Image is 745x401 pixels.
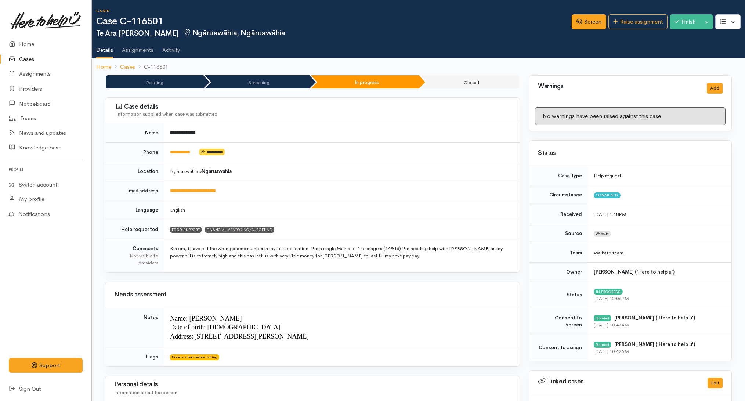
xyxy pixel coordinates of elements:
td: Status [529,282,588,308]
a: Screen [572,14,606,29]
div: [DATE] 10:42AM [594,321,723,329]
div: [DATE] 12:06PM [594,295,723,302]
td: Help request [588,166,731,185]
h3: Linked cases [538,378,699,385]
h6: Cases [96,9,572,13]
td: Name [105,123,164,142]
span: Address: [STREET_ADDRESS][PERSON_NAME] [170,333,309,340]
nav: breadcrumb [92,58,745,76]
h3: Warnings [538,83,698,90]
h1: Case C-116501 [96,16,572,27]
span: In progress [594,289,623,295]
td: Consent to assign [529,335,588,361]
a: Cases [120,63,135,71]
td: Owner [529,263,588,282]
span: Information about the person [114,389,177,395]
a: Home [96,63,111,71]
span: FOOD SUPPORT [170,227,202,232]
span: Name: [PERSON_NAME] [170,315,242,322]
span: Date of birth: [DEMOGRAPHIC_DATA] [170,324,281,331]
time: [DATE] 1:18PM [594,211,626,217]
div: Granted [594,342,611,347]
td: Circumstance [529,185,588,205]
h6: Profile [9,165,83,174]
td: Help requested [105,220,164,239]
td: Consent to screen [529,308,588,335]
li: Pending [106,75,203,88]
b: [PERSON_NAME] ('Here to help u') [594,269,675,275]
div: Not visible to providers [114,252,158,267]
span: Community [594,192,621,198]
td: Comments [105,239,164,272]
td: English [164,201,520,220]
a: Raise assignment [608,14,668,29]
a: Assignments [122,37,153,58]
td: Source [529,224,588,243]
button: Support [9,358,83,373]
td: Notes [105,308,164,347]
h2: Te Ara [PERSON_NAME] [96,29,572,37]
td: Kia ora, I have put the wrong phone number in my 1st application. I'm a single Mama of 2 teenager... [164,239,520,272]
span: Waikato team [594,250,623,256]
div: Information supplied when case was submitted [116,111,511,118]
td: Case Type [529,166,588,185]
b: [PERSON_NAME] ('Here to help u') [614,341,695,347]
li: C-116501 [135,63,168,71]
td: Language [105,201,164,220]
li: Closed [420,75,520,88]
div: Granted [594,315,611,321]
span: Website [594,231,611,237]
li: Screening [205,75,310,88]
div: No warnings have been raised against this case [535,107,726,125]
button: Finish [670,14,701,29]
h3: Case details [116,103,511,111]
li: In progress [311,75,419,88]
b: Ngāruawāhia [202,168,232,174]
a: Activity [162,37,180,58]
td: Received [529,205,588,224]
b: [PERSON_NAME] ('Here to help u') [614,315,695,321]
h3: Needs assessment [114,291,511,298]
div: [DATE] 10:42AM [594,348,723,355]
button: Edit [708,378,723,389]
h3: Personal details [114,381,511,388]
td: Flags [105,347,164,366]
span: Ngāruawāhia » [170,168,232,174]
td: Team [529,243,588,263]
td: Email address [105,181,164,201]
span: FINANCIAL MENTORING/BUDGETING [205,227,274,232]
a: Details [96,37,113,58]
td: Location [105,162,164,181]
button: Add [707,83,723,94]
span: Ngāruawāhia, Ngāruawāhia [183,28,285,37]
h3: Status [538,150,723,157]
td: Phone [105,142,164,162]
span: Prefers a text before calling [170,354,219,360]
